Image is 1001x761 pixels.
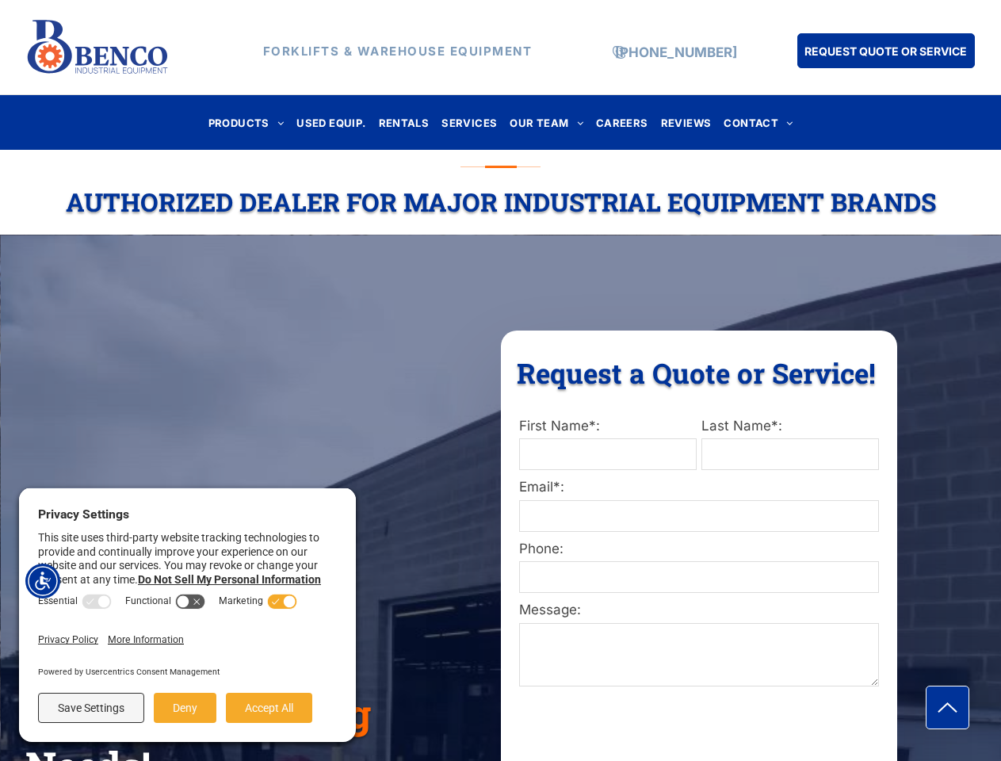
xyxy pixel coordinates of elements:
a: SERVICES [435,112,503,133]
a: OUR TEAM [503,112,590,133]
a: USED EQUIP. [290,112,372,133]
div: Accessibility Menu [25,564,60,598]
label: Phone: [519,539,879,560]
a: RENTALS [373,112,436,133]
label: Last Name*: [701,416,879,437]
a: REVIEWS [655,112,718,133]
a: CONTACT [717,112,799,133]
span: Request a Quote or Service! [517,354,876,391]
a: [PHONE_NUMBER] [615,44,737,60]
a: CAREERS [590,112,655,133]
strong: FORKLIFTS & WAREHOUSE EQUIPMENT [263,44,533,59]
label: Message: [519,600,879,621]
a: REQUEST QUOTE OR SERVICE [797,33,975,68]
a: PRODUCTS [202,112,291,133]
span: REQUEST QUOTE OR SERVICE [804,36,967,66]
span: Authorized Dealer For Major Industrial Equipment Brands [66,185,936,219]
label: Email*: [519,477,879,498]
span: Material Handling [25,687,371,740]
label: First Name*: [519,416,697,437]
